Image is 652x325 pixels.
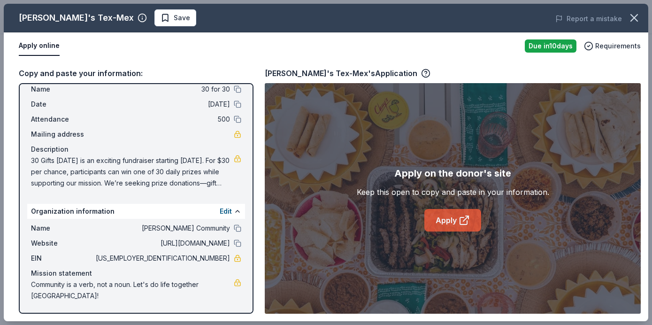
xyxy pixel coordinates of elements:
span: [URL][DOMAIN_NAME] [94,238,230,249]
div: Apply on the donor's site [394,166,511,181]
button: Requirements [584,40,641,52]
div: Keep this open to copy and paste in your information. [357,186,549,198]
span: Save [174,12,190,23]
button: Save [154,9,196,26]
span: Name [31,223,94,234]
span: [US_EMPLOYER_IDENTIFICATION_NUMBER] [94,253,230,264]
span: Community is a verb, not a noun. Let's do life together [GEOGRAPHIC_DATA]! [31,279,234,302]
span: [PERSON_NAME] Community [94,223,230,234]
div: Mission statement [31,268,241,279]
a: Apply [424,209,481,232]
div: Description [31,144,241,155]
div: Organization information [27,204,245,219]
span: Mailing address [31,129,94,140]
button: Report a mistake [555,13,622,24]
span: 30 Gifts [DATE] is an exciting fundraiser starting [DATE]. For $30 per chance, participants can w... [31,155,234,189]
div: Due in 10 days [525,39,576,53]
span: 500 [94,114,230,125]
button: Apply online [19,36,60,56]
div: Copy and paste your information: [19,67,253,79]
span: Attendance [31,114,94,125]
span: Website [31,238,94,249]
span: Date [31,99,94,110]
span: EIN [31,253,94,264]
div: [PERSON_NAME]'s Tex-Mex [19,10,134,25]
div: [PERSON_NAME]'s Tex-Mex's Application [265,67,430,79]
span: Requirements [595,40,641,52]
span: Name [31,84,94,95]
button: Edit [220,206,232,217]
span: [DATE] [94,99,230,110]
span: 30 for 30 [94,84,230,95]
